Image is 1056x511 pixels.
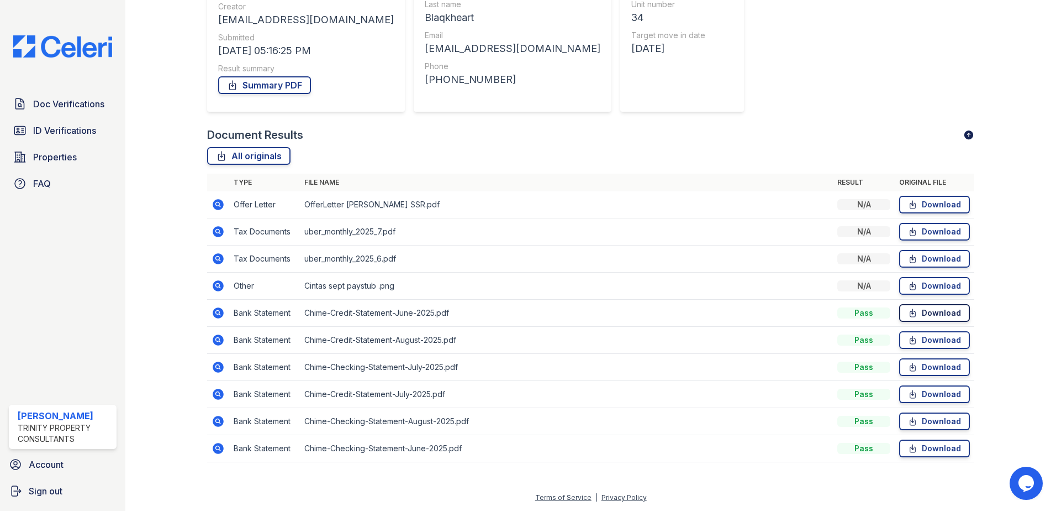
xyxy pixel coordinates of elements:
div: Pass [837,307,890,319]
div: | [595,493,598,502]
td: Tax Documents [229,246,300,273]
div: [PERSON_NAME] [18,409,112,423]
a: Download [899,277,970,295]
span: Properties [33,150,77,164]
a: Download [899,196,970,213]
th: File name [300,174,833,191]
a: Doc Verifications [9,93,117,115]
div: N/A [837,226,890,237]
div: Pass [837,389,890,400]
td: Chime-Checking-Statement-July-2025.pdf [300,354,833,381]
div: [DATE] [631,41,705,56]
a: Download [899,304,970,322]
th: Original file [895,174,974,191]
td: uber_monthly_2025_7.pdf [300,218,833,246]
div: Pass [837,416,890,427]
td: OfferLetter [PERSON_NAME] SSR.pdf [300,191,833,218]
a: Sign out [4,480,121,502]
td: Chime-Checking-Statement-August-2025.pdf [300,408,833,435]
span: ID Verifications [33,124,96,137]
span: Account [29,458,64,471]
td: Chime-Credit-Statement-July-2025.pdf [300,381,833,408]
a: ID Verifications [9,119,117,142]
td: Tax Documents [229,218,300,246]
a: Download [899,440,970,457]
td: Bank Statement [229,300,300,327]
div: N/A [837,280,890,291]
div: Target move in date [631,30,705,41]
div: [EMAIL_ADDRESS][DOMAIN_NAME] [425,41,600,56]
div: Blaqkheart [425,10,600,25]
div: 34 [631,10,705,25]
a: Download [899,250,970,268]
iframe: chat widget [1010,467,1045,500]
a: Account [4,453,121,476]
a: FAQ [9,173,117,195]
a: Download [899,223,970,241]
div: Document Results [207,127,303,143]
td: Cintas sept paystub .png [300,273,833,300]
div: N/A [837,253,890,264]
a: Properties [9,146,117,168]
a: Terms of Service [535,493,592,502]
td: Chime-Credit-Statement-August-2025.pdf [300,327,833,354]
div: [DATE] 05:16:25 PM [218,43,394,59]
td: Bank Statement [229,408,300,435]
a: Privacy Policy [601,493,647,502]
a: Download [899,413,970,430]
div: Phone [425,61,600,72]
td: Chime-Credit-Statement-June-2025.pdf [300,300,833,327]
td: Offer Letter [229,191,300,218]
div: Pass [837,335,890,346]
img: CE_Logo_Blue-a8612792a0a2168367f1c8372b55b34899dd931a85d93a1a3d3e32e68fde9ad4.png [4,35,121,58]
div: Pass [837,362,890,373]
div: Pass [837,443,890,454]
a: Download [899,385,970,403]
td: Bank Statement [229,354,300,381]
th: Result [833,174,895,191]
div: Trinity Property Consultants [18,423,112,445]
div: Submitted [218,32,394,43]
span: Doc Verifications [33,97,104,111]
td: Bank Statement [229,435,300,462]
div: Result summary [218,63,394,74]
td: Bank Statement [229,327,300,354]
div: Creator [218,1,394,12]
a: Download [899,358,970,376]
td: Bank Statement [229,381,300,408]
th: Type [229,174,300,191]
span: Sign out [29,484,62,498]
td: Chime-Checking-Statement-June-2025.pdf [300,435,833,462]
div: [EMAIL_ADDRESS][DOMAIN_NAME] [218,12,394,28]
a: Download [899,331,970,349]
td: Other [229,273,300,300]
a: All originals [207,147,291,165]
div: [PHONE_NUMBER] [425,72,600,87]
td: uber_monthly_2025_6.pdf [300,246,833,273]
div: N/A [837,199,890,210]
a: Summary PDF [218,76,311,94]
div: Email [425,30,600,41]
span: FAQ [33,177,51,190]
